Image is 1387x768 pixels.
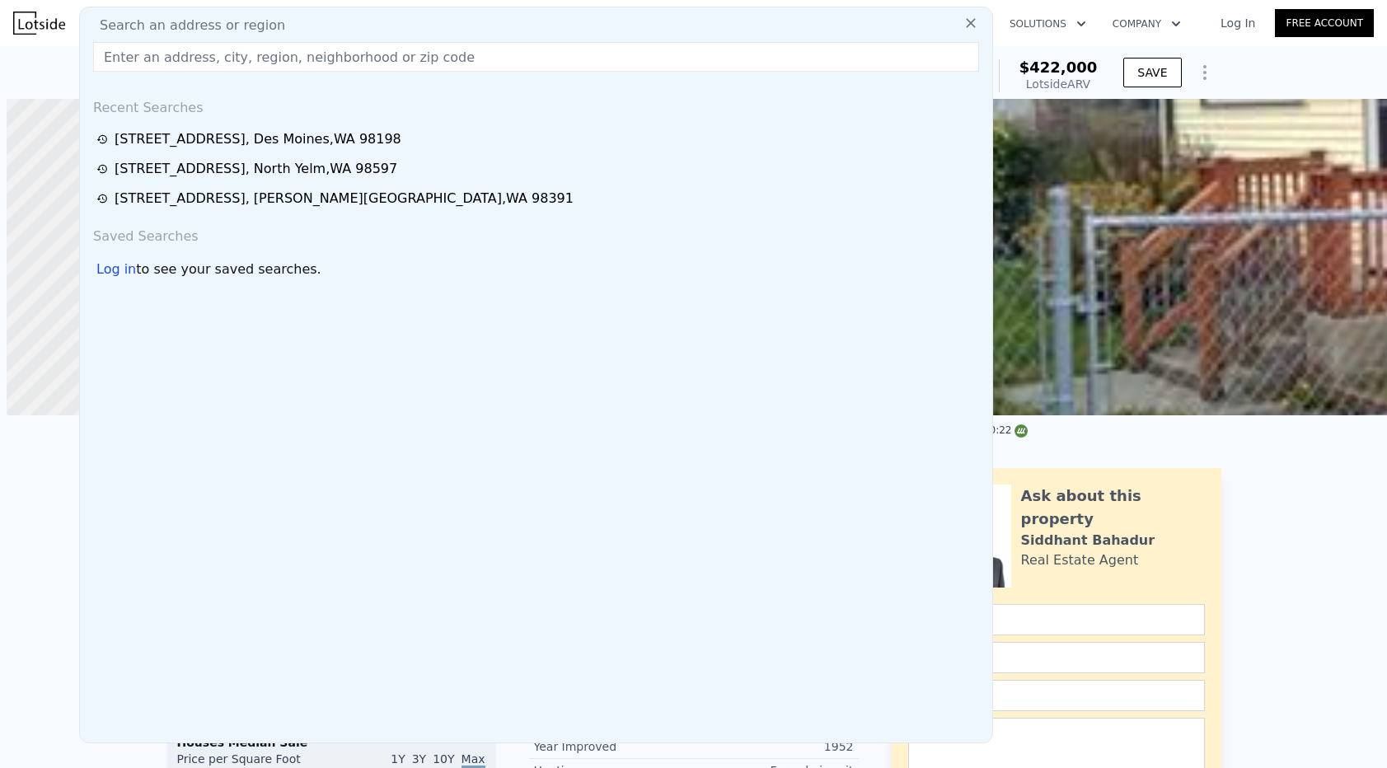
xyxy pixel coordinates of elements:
[1275,9,1374,37] a: Free Account
[96,159,981,179] a: [STREET_ADDRESS], North Yelm,WA 98597
[115,159,397,179] div: [STREET_ADDRESS] , North Yelm , WA 98597
[96,189,981,208] a: [STREET_ADDRESS], [PERSON_NAME][GEOGRAPHIC_DATA],WA 98391
[87,16,285,35] span: Search an address or region
[391,752,405,766] span: 1Y
[93,42,979,72] input: Enter an address, city, region, neighborhood or zip code
[96,260,136,279] div: Log in
[1201,15,1275,31] a: Log In
[1021,550,1139,570] div: Real Estate Agent
[96,129,981,149] a: [STREET_ADDRESS], Des Moines,WA 98198
[87,213,986,253] div: Saved Searches
[908,680,1205,711] input: Phone
[1021,531,1155,550] div: Siddhant Bahadur
[115,129,401,149] div: [STREET_ADDRESS] , Des Moines , WA 98198
[908,604,1205,635] input: Name
[1021,485,1205,531] div: Ask about this property
[412,752,426,766] span: 3Y
[908,642,1205,673] input: Email
[136,260,321,279] span: to see your saved searches.
[13,12,65,35] img: Lotside
[433,752,454,766] span: 10Y
[534,738,694,755] div: Year Improved
[1019,76,1098,92] div: Lotside ARV
[694,738,854,755] div: 1952
[1014,424,1028,438] img: NWMLS Logo
[115,189,574,208] div: [STREET_ADDRESS] , [PERSON_NAME][GEOGRAPHIC_DATA] , WA 98391
[1099,9,1194,39] button: Company
[1188,56,1221,89] button: Show Options
[1019,59,1098,76] span: $422,000
[1123,58,1181,87] button: SAVE
[87,85,986,124] div: Recent Searches
[996,9,1099,39] button: Solutions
